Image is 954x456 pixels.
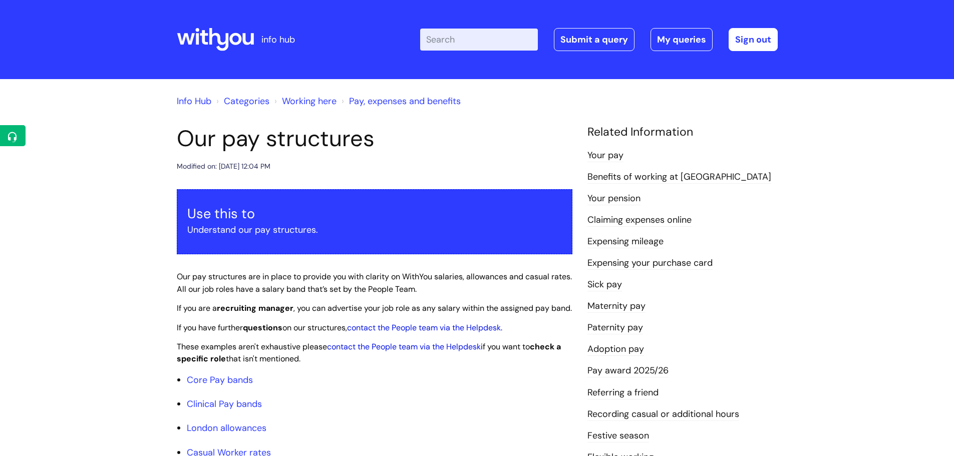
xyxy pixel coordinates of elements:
input: Search [420,29,538,51]
a: Expensing your purchase card [587,257,713,270]
strong: recruiting manager [217,303,293,313]
strong: questions [243,322,282,333]
a: contact the People team via the Helpdesk [347,322,501,333]
a: Clinical Pay bands [187,398,262,410]
li: Pay, expenses and benefits [339,93,461,109]
a: Claiming expenses online [587,214,692,227]
h4: Related Information [587,125,778,139]
li: Solution home [214,93,269,109]
a: Maternity pay [587,300,646,313]
a: Pay award 2025/26 [587,364,669,377]
li: Working here [272,93,337,109]
a: Festive season [587,429,649,442]
a: Adoption pay [587,343,644,356]
p: Understand our pay structures. [187,222,562,238]
a: Expensing mileage [587,235,664,248]
span: These examples aren't exhaustive please if you want to that isn't mentioned. [177,341,561,364]
a: Referring a friend [587,386,659,399]
span: If you are a , you can advertise your job role as any salary within the assigned pay band. [177,303,572,313]
a: Recording casual or additional hours [587,408,739,421]
a: Submit a query [554,28,634,51]
a: Paternity pay [587,321,643,334]
a: Benefits of working at [GEOGRAPHIC_DATA] [587,171,771,184]
a: London allowances [187,422,266,434]
a: Your pension [587,192,641,205]
a: My queries [651,28,713,51]
a: Categories [224,95,269,107]
a: Working here [282,95,337,107]
h1: Our pay structures [177,125,572,152]
span: If you have further on our structures, . [177,322,502,333]
a: Core Pay bands [187,374,253,386]
a: Pay, expenses and benefits [349,95,461,107]
a: Sign out [729,28,778,51]
a: Your pay [587,149,623,162]
a: Sick pay [587,278,622,291]
div: Modified on: [DATE] 12:04 PM [177,160,270,173]
p: info hub [261,32,295,48]
a: contact the People team via the Helpdesk [327,341,481,352]
h3: Use this to [187,206,562,222]
span: Our pay structures are in place to provide you with clarity on WithYou salaries, allowances and c... [177,271,572,294]
a: Info Hub [177,95,211,107]
div: | - [420,28,778,51]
